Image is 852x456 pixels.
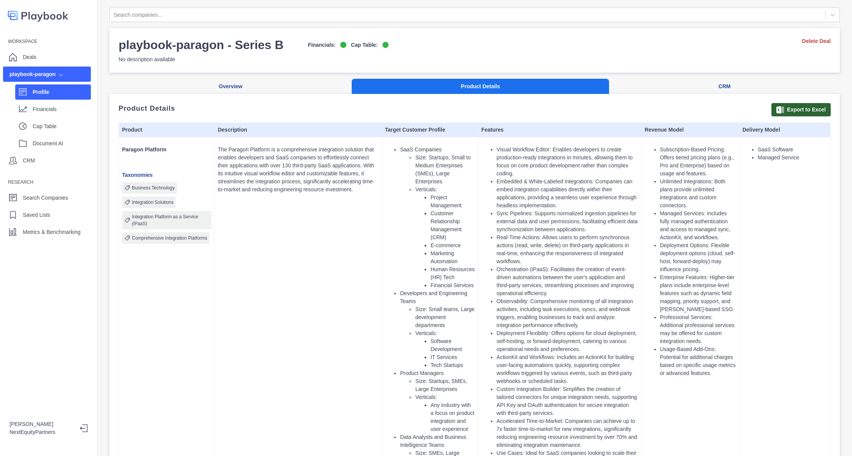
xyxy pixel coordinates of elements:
li: Usage-Based Add-Ons: Potential for additional charges based on specific usage metrics or advanced... [660,345,736,377]
p: Taxonomies [122,171,211,179]
p: Integration Solutions [132,199,173,206]
div: playbook-paragon [10,70,56,78]
th: Features [478,123,642,137]
li: Tech Startups [430,361,475,369]
li: Human Resources (HR) Tech [430,265,475,281]
th: Product [119,123,215,137]
li: Size: Startups, Small to Medium Enterprises (SMEs), Large Enterprises [415,154,475,186]
li: Subscription-Based Pricing: Offers tiered pricing plans (e.g., Pro and Enterprise) based on usage... [660,146,736,178]
li: Unlimited Integrations: Both plans provide unlimited integrations and custom connectors. [660,178,736,210]
li: Verticals: [415,329,475,369]
li: Size: Startups, SMEs, Large Enterprises [415,377,475,393]
p: Saved Lists [23,211,50,219]
li: Embedded & White-Labeled Integrations: Companies can embed integration capabilities directly with... [497,178,638,210]
li: Software Development [430,337,475,353]
p: Product Details [119,105,175,111]
li: Customer Relationship Management (CRM) [430,210,475,242]
li: IT Services [430,353,475,361]
li: Accelerated Time-to-Market: Companies can achieve up to 7x faster time-to-market for new integrat... [497,417,638,449]
li: Custom Integration Builder: Simplifies the creation of tailored connectors for unique integration... [497,385,638,417]
img: on-logo [340,42,346,48]
p: Integration Platform as a Service (iPaaS) [132,213,209,227]
li: Deployment Options: Flexible deployment options (cloud, self-host, forward-deploy) may influence ... [660,242,736,273]
th: Revenue Model [641,123,739,137]
p: CRM [23,157,35,165]
button: CRM [609,79,840,94]
p: Comprehensive Integration Platforms [132,235,207,242]
li: E-commerce [430,242,475,249]
p: Financials: [308,41,336,49]
li: Product Managers [400,369,475,433]
p: Deals [23,53,36,61]
li: Project Management [430,194,475,210]
img: on-logo [382,42,389,48]
strong: Paragon Platform [122,146,167,153]
li: Deployment Flexibility: Offers options for cloud deployment, self-hosting, or forward-deployment,... [497,329,638,353]
p: Financials [33,105,91,113]
button: Export to Excel [771,103,831,116]
p: The Paragon Platform is a comprehensive integration solution that enables developers and SaaS com... [218,146,379,194]
p: Metrics & Benchmarking [23,228,81,236]
li: SaaS Companies [400,146,475,289]
th: Delivery Model [739,123,830,137]
p: Business Technology [132,184,175,191]
li: Orchestration (iPaaS): Facilitates the creation of event-driven automations between the user's ap... [497,265,638,297]
li: SaaS Software [758,146,827,154]
li: Financial Services [430,281,475,289]
li: ActionKit and Workflows: Includes an ActionKit for building user-facing automations quickly, supp... [497,353,638,385]
p: NextEquityPartners [10,428,74,436]
li: Observability: Comprehensive monitoring of all integration activities, including task executions,... [497,297,638,329]
p: Cap Table: [351,41,378,49]
img: logo-colored [8,8,68,23]
p: No description available [119,56,389,64]
li: Managed Service [758,154,827,162]
li: Sync Pipelines: Supports normalized ingestion pipelines for external data and user permissions, f... [497,210,638,234]
li: Managed Services: Includes fully managed authentication and access to managed sync, ActionKit, an... [660,210,736,242]
li: Professional Services: Additional professional services may be offered for custom integration needs. [660,313,736,345]
h3: playbook-paragon - Series B [119,37,284,52]
li: Enterprise Features: Higher-tier plans include enterprise-level features such as dynamic field ma... [660,273,736,313]
th: Description [214,123,382,137]
p: Document AI [33,140,91,148]
p: Cap Table [33,122,91,130]
button: Overview [109,79,352,94]
li: Real-Time Actions: Allows users to perform synchronous actions (read, write, delete) on third-par... [497,234,638,265]
li: Verticals: [415,393,475,433]
li: Marketing Automation [430,249,475,265]
button: Product Details [352,79,609,94]
p: [PERSON_NAME] [10,420,74,428]
li: Visual Workflow Editor: Enables developers to create production-ready integrations in minutes, al... [497,146,638,178]
li: Verticals: [415,186,475,289]
th: Target Customer Profile [382,123,478,137]
p: Search Companies [23,194,68,202]
li: Developers and Engineering Teams [400,289,475,369]
p: Profile [33,88,91,96]
li: Size: Small teams, Large development departments [415,305,475,329]
a: Delete Deal [802,37,831,45]
li: Any industry with a focus on product integration and user experience [430,401,475,433]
